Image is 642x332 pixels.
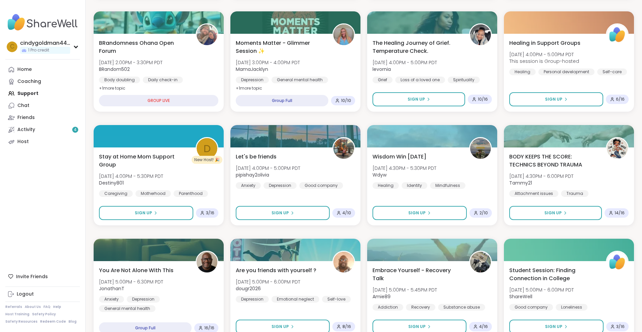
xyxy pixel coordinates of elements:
a: Home [5,64,80,76]
span: 4 / 16 [479,324,488,329]
span: 10 / 10 [341,98,351,103]
span: Embrace Yourself - Recovery Talk [372,266,462,283]
div: Chat [17,102,29,109]
a: Redeem Code [40,319,66,324]
a: Friends [5,112,80,124]
span: Student Session: Finding Connection in College [509,266,599,283]
div: Anxiety [236,182,261,189]
span: Sign Up [544,210,562,216]
div: Friends [17,114,35,121]
div: Emotional neglect [272,296,319,303]
span: [DATE] 3:00PM - 4:00PM PDT [236,59,300,66]
span: Sign Up [545,96,562,102]
span: [DATE] 2:00PM - 3:30PM PDT [99,59,163,66]
span: Sign Up [545,324,562,330]
a: Help [53,305,61,309]
span: Sign Up [272,324,289,330]
span: 1 Pro credit [28,47,49,53]
img: pipishay2olivia [333,138,354,159]
span: You Are Not Alone With This [99,266,174,274]
button: Sign Up [236,206,330,220]
img: levornia [470,24,491,45]
a: About Us [25,305,41,309]
span: [DATE] 4:30PM - 5:30PM PDT [372,165,436,172]
div: Loneliness [556,304,587,311]
a: Activity4 [5,124,80,136]
div: Motherhood [135,190,171,197]
b: levornia [372,66,391,73]
div: Personal development [538,69,595,75]
span: Sign Up [272,210,289,216]
span: 14 / 16 [615,210,625,216]
img: dougr2026 [333,252,354,272]
span: 6 / 16 [616,97,625,102]
div: Coaching [17,78,41,85]
button: Sign Up [509,92,603,106]
b: JonathanT [99,285,124,292]
div: Mindfulness [430,182,465,189]
b: Tammy21 [509,180,532,186]
div: Body doubling [99,77,140,83]
a: Chat [5,100,80,112]
span: Let's be friends [236,153,277,161]
div: cindygoldman444 [20,39,70,47]
a: Coaching [5,76,80,88]
span: [DATE] 4:00PM - 5:00PM PDT [372,59,437,66]
span: Sign Up [408,324,426,330]
div: Addiction [372,304,403,311]
a: Logout [5,288,80,300]
button: Sign Up [99,206,193,220]
span: Healing in Support Groups [509,39,580,47]
b: Amie89 [372,293,391,300]
span: 3 / 16 [206,210,214,216]
span: Sign Up [135,210,152,216]
div: Depression [263,182,297,189]
button: Sign Up [372,206,467,220]
span: 8 / 16 [342,324,351,329]
span: [DATE] 4:30PM - 6:00PM PDT [509,173,573,180]
span: [DATE] 4:00PM - 5:00PM PDT [509,51,579,58]
div: Group Full [236,95,328,106]
span: [DATE] 5:00PM - 6:30PM PDT [99,279,163,285]
span: Sign Up [408,96,425,102]
div: Parenthood [174,190,208,197]
span: BRandomness Ohana Open Forum [99,39,188,55]
a: Blog [69,319,77,324]
div: Grief [372,77,393,83]
div: Good company [299,182,343,189]
div: Trauma [561,190,588,197]
div: Anxiety [99,296,124,303]
img: JonathanT [197,252,217,272]
b: dougr2026 [236,285,261,292]
span: 4 / 10 [342,210,351,216]
div: GROUP LIVE [99,95,218,106]
div: Recovery [406,304,435,311]
div: Attachment issues [509,190,558,197]
div: Substance abuse [438,304,485,311]
span: 16 / 16 [204,325,214,331]
span: 2 / 10 [479,210,488,216]
span: 4 [74,127,77,133]
span: [DATE] 4:00PM - 5:00PM PDT [236,165,300,172]
a: Host [5,136,80,148]
b: pipishay2olivia [236,172,269,178]
img: ShareWell Nav Logo [5,11,80,34]
div: Identity [402,182,427,189]
span: Wisdom Win [DATE] [372,153,426,161]
b: ShareWell [509,293,532,300]
div: Self-love [322,296,351,303]
span: 3 / 16 [616,324,625,329]
div: Depression [236,77,269,83]
img: Tammy21 [607,138,628,159]
div: Activity [17,126,35,133]
div: Loss of a loved one [395,77,445,83]
div: Invite Friends [5,270,80,283]
button: Sign Up [509,206,602,220]
span: Moments Matter - Glimmer Session ✨ [236,39,325,55]
span: Are you friends with yourself ? [236,266,316,274]
span: [DATE] 5:00PM - 6:00PM PDT [509,287,574,293]
img: ShareWell [607,252,628,272]
div: General mental health [272,77,328,83]
span: Stay at Home Mom Support Group [99,153,188,169]
span: This session is Group-hosted [509,58,579,65]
